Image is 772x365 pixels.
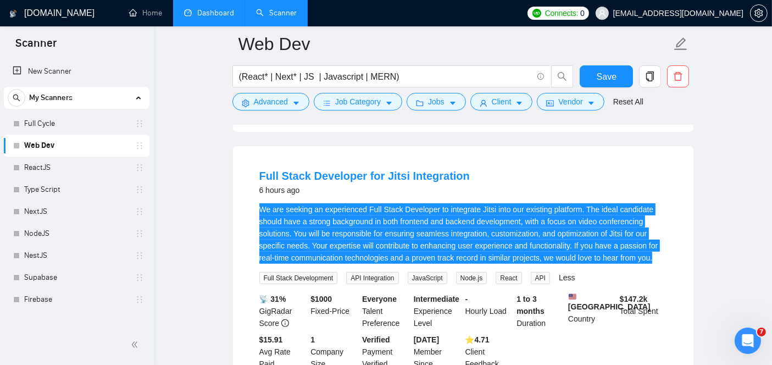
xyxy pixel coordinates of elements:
a: setting [750,9,768,18]
span: Save [597,70,617,84]
span: caret-down [385,99,393,107]
div: Duration [514,293,566,329]
div: Country [566,293,618,329]
b: $ 1000 [310,295,332,303]
b: Verified [362,335,390,344]
span: Connects: [545,7,578,19]
span: holder [135,185,144,194]
div: Fixed-Price [308,293,360,329]
b: ⭐️ 4.71 [465,335,490,344]
div: Hourly Load [463,293,515,329]
input: Scanner name... [238,30,671,58]
span: bars [323,99,331,107]
span: Scanner [7,35,65,58]
b: Everyone [362,295,397,303]
button: settingAdvancedcaret-down [232,93,309,110]
span: API Integration [346,272,398,284]
span: user [598,9,606,17]
span: 0 [580,7,585,19]
a: Type Script [24,179,129,201]
span: holder [135,119,144,128]
img: upwork-logo.png [532,9,541,18]
span: caret-down [292,99,300,107]
span: holder [135,207,144,216]
span: Vendor [558,96,582,108]
span: Full Stack Development [259,272,338,284]
button: Save [580,65,633,87]
a: Web Dev [24,135,129,157]
button: copy [639,65,661,87]
div: GigRadar Score [257,293,309,329]
span: holder [135,163,144,172]
span: edit [674,37,688,51]
button: search [551,65,573,87]
a: Full Stack Developer for Jitsi Integration [259,170,470,182]
iframe: Intercom live chat [735,328,761,354]
button: search [8,89,25,107]
b: Intermediate [414,295,459,303]
span: Jobs [428,96,445,108]
b: $ 147.2k [620,295,648,303]
button: delete [667,65,689,87]
span: idcard [546,99,554,107]
li: My Scanners [4,87,149,311]
div: Experience Level [412,293,463,329]
span: Node.js [456,272,487,284]
b: 1 [310,335,315,344]
span: React [496,272,521,284]
span: copy [640,71,660,81]
span: JavaScript [408,272,447,284]
div: 6 hours ago [259,184,470,197]
button: setting [750,4,768,22]
span: holder [135,229,144,238]
a: NodeJS [24,223,129,245]
span: 7 [757,328,766,336]
span: setting [242,99,249,107]
a: ReactJS [24,157,129,179]
a: Reset All [613,96,643,108]
a: Less [559,273,575,282]
span: Job Category [335,96,381,108]
a: NextJS [24,201,129,223]
span: caret-down [449,99,457,107]
a: searchScanner [256,8,297,18]
span: caret-down [587,99,595,107]
span: user [480,99,487,107]
b: 1 to 3 months [516,295,545,316]
b: $15.91 [259,335,283,344]
a: Firebase [24,289,129,311]
a: New Scanner [13,60,141,82]
b: - [465,295,468,303]
input: Search Freelance Jobs... [239,70,532,84]
button: folderJobscaret-down [407,93,466,110]
span: search [552,71,573,81]
div: Talent Preference [360,293,412,329]
span: Advanced [254,96,288,108]
span: holder [135,251,144,260]
span: search [8,94,25,102]
span: holder [135,141,144,150]
span: folder [416,99,424,107]
span: My Scanners [29,87,73,109]
span: holder [135,295,144,304]
a: dashboardDashboard [184,8,234,18]
a: NestJS [24,245,129,267]
span: API [531,272,550,284]
span: double-left [131,339,142,350]
a: Supabase [24,267,129,289]
img: logo [9,5,17,23]
span: Client [492,96,512,108]
a: Full Cycle [24,113,129,135]
span: holder [135,273,144,282]
button: barsJob Categorycaret-down [314,93,402,110]
span: info-circle [281,319,289,327]
li: New Scanner [4,60,149,82]
button: userClientcaret-down [470,93,533,110]
span: caret-down [515,99,523,107]
a: homeHome [129,8,162,18]
b: 📡 31% [259,295,286,303]
div: We are seeking an experienced Full Stack Developer to integrate Jitsi into our existing platform.... [259,203,667,264]
b: [GEOGRAPHIC_DATA] [568,293,651,311]
b: [DATE] [414,335,439,344]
